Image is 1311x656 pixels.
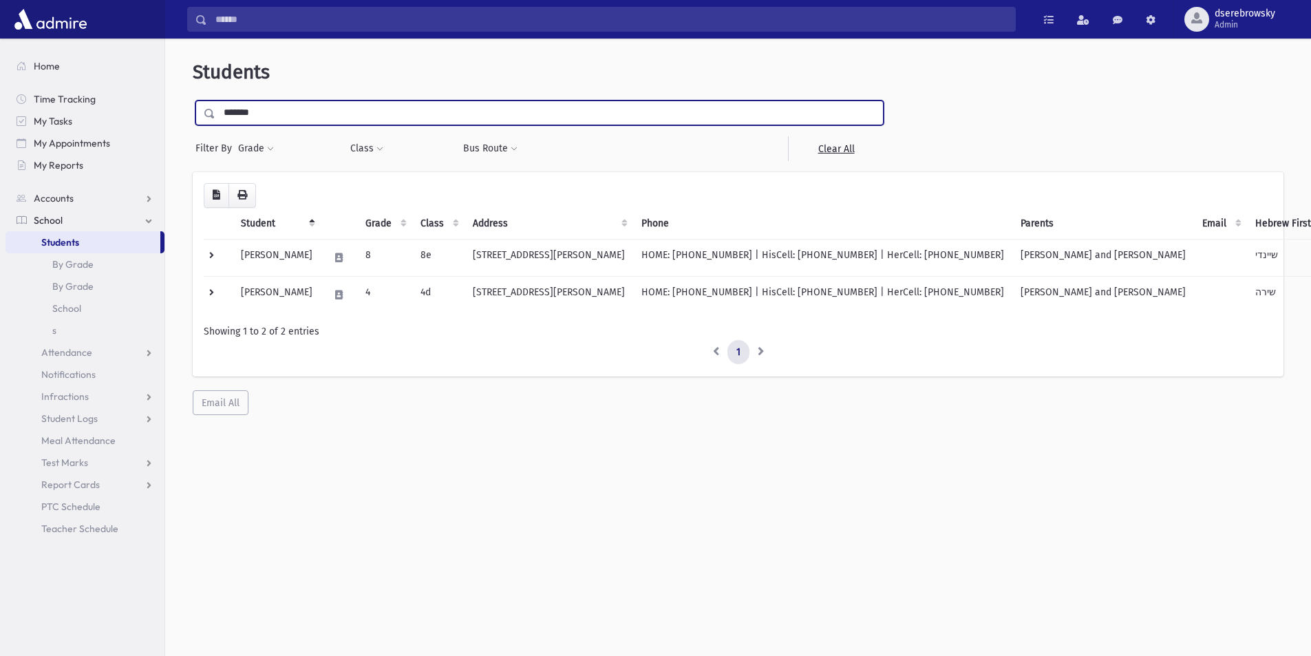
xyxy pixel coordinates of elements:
td: [PERSON_NAME] and [PERSON_NAME] [1012,276,1194,313]
a: By Grade [6,275,164,297]
td: 4 [357,276,412,313]
td: HOME: [PHONE_NUMBER] | HisCell: [PHONE_NUMBER] | HerCell: [PHONE_NUMBER] [633,276,1012,313]
a: Clear All [788,136,884,161]
span: My Reports [34,159,83,171]
th: Phone [633,208,1012,240]
a: Home [6,55,164,77]
a: School [6,297,164,319]
span: Filter By [195,141,237,156]
span: Students [193,61,270,83]
a: Students [6,231,160,253]
th: Student: activate to sort column descending [233,208,321,240]
td: 4d [412,276,465,313]
button: Grade [237,136,275,161]
span: Test Marks [41,456,88,469]
a: Attendance [6,341,164,363]
td: 8 [357,239,412,276]
td: [STREET_ADDRESS][PERSON_NAME] [465,276,633,313]
td: [PERSON_NAME] and [PERSON_NAME] [1012,239,1194,276]
a: My Reports [6,154,164,176]
span: My Tasks [34,115,72,127]
th: Address: activate to sort column ascending [465,208,633,240]
a: s [6,319,164,341]
a: My Tasks [6,110,164,132]
a: Time Tracking [6,88,164,110]
td: [STREET_ADDRESS][PERSON_NAME] [465,239,633,276]
a: Student Logs [6,408,164,430]
span: dserebrowsky [1215,8,1275,19]
a: My Appointments [6,132,164,154]
input: Search [207,7,1015,32]
span: Accounts [34,192,74,204]
a: Report Cards [6,474,164,496]
span: School [34,214,63,226]
a: Meal Attendance [6,430,164,452]
button: Bus Route [462,136,518,161]
span: Notifications [41,368,96,381]
td: HOME: [PHONE_NUMBER] | HisCell: [PHONE_NUMBER] | HerCell: [PHONE_NUMBER] [633,239,1012,276]
td: [PERSON_NAME] [233,239,321,276]
a: PTC Schedule [6,496,164,518]
button: CSV [204,183,229,208]
div: Showing 1 to 2 of 2 entries [204,324,1272,339]
a: 1 [727,340,749,365]
button: Print [228,183,256,208]
span: Meal Attendance [41,434,116,447]
a: Test Marks [6,452,164,474]
a: Notifications [6,363,164,385]
a: Accounts [6,187,164,209]
a: By Grade [6,253,164,275]
td: 8e [412,239,465,276]
span: Home [34,60,60,72]
th: Class: activate to sort column ascending [412,208,465,240]
span: Infractions [41,390,89,403]
span: Teacher Schedule [41,522,118,535]
span: Attendance [41,346,92,359]
span: My Appointments [34,137,110,149]
a: Teacher Schedule [6,518,164,540]
th: Grade: activate to sort column ascending [357,208,412,240]
td: [PERSON_NAME] [233,276,321,313]
img: AdmirePro [11,6,90,33]
th: Parents [1012,208,1194,240]
span: Admin [1215,19,1275,30]
a: Infractions [6,385,164,408]
th: Email: activate to sort column ascending [1194,208,1247,240]
span: Report Cards [41,478,100,491]
button: Class [350,136,384,161]
span: Students [41,236,79,248]
span: Time Tracking [34,93,96,105]
span: PTC Schedule [41,500,100,513]
span: Student Logs [41,412,98,425]
button: Email All [193,390,248,415]
a: School [6,209,164,231]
